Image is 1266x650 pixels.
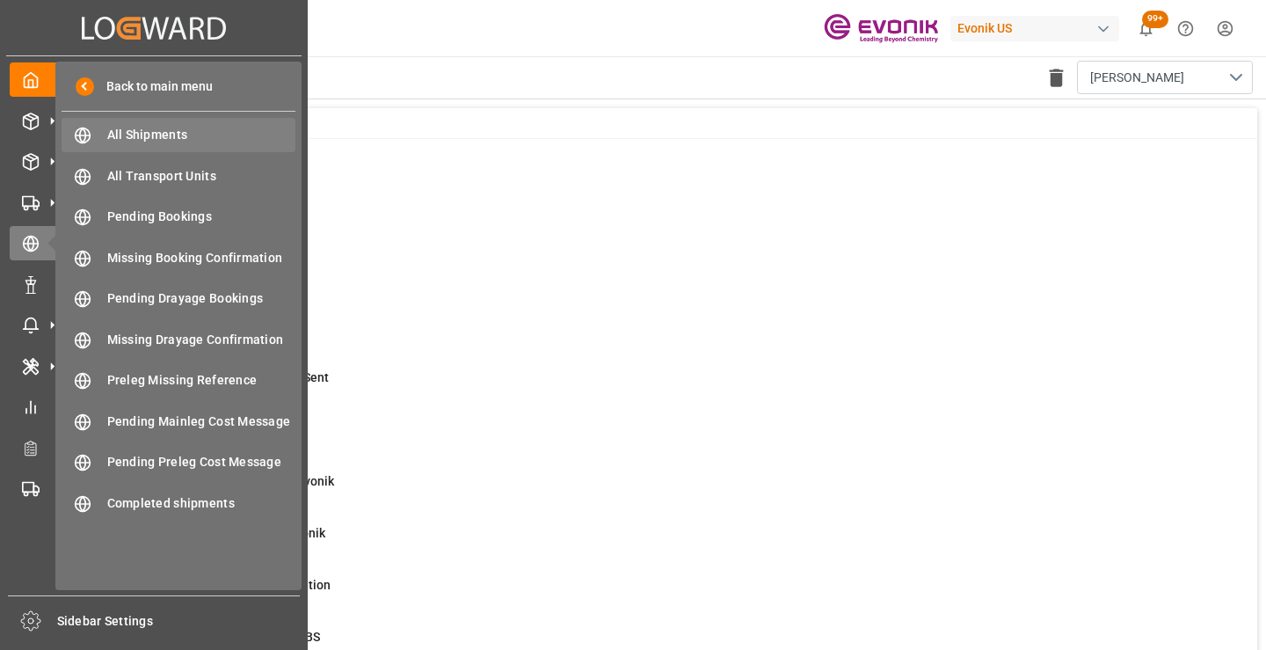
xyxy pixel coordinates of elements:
span: 99+ [1142,11,1168,28]
span: All Transport Units [107,167,296,186]
img: Evonik-brand-mark-Deep-Purple-RGB.jpeg_1700498283.jpeg [824,13,938,44]
a: 0Error Sales Order Update to EvonikShipment [90,524,1235,561]
a: All Shipments [62,118,295,152]
a: Missing Drayage Confirmation [62,322,295,356]
span: [PERSON_NAME] [1090,69,1184,87]
a: Preleg Missing Reference [62,363,295,398]
a: 42ABS: Missing Booking ConfirmationShipment [90,576,1235,613]
span: Pending Drayage Bookings [107,289,296,308]
a: All Transport Units [62,158,295,193]
a: Completed shipments [62,486,295,520]
a: My Cockpit [10,62,298,97]
button: Help Center [1166,9,1205,48]
a: 5ETD < 3 Days,No Del # Rec'dShipment [90,420,1235,457]
a: Non Conformance [10,267,298,301]
span: Back to main menu [94,77,213,96]
a: Pending Mainleg Cost Message [62,404,295,438]
span: Preleg Missing Reference [107,371,296,390]
a: 13ETA > 10 Days , No ATA EnteredShipment [90,317,1235,354]
button: show 101 new notifications [1126,9,1166,48]
span: Pending Mainleg Cost Message [107,413,296,431]
a: Transport Planning [10,471,298,506]
a: Pending Preleg Cost Message [62,445,295,479]
span: Missing Drayage Confirmation [107,331,296,349]
span: Completed shipments [107,494,296,513]
a: Pending Bookings [62,200,295,234]
a: My Reports [10,390,298,424]
span: Pending Bookings [107,208,296,226]
button: Evonik US [950,11,1126,45]
button: open menu [1077,61,1253,94]
span: Missing Booking Confirmation [107,249,296,267]
div: Evonik US [950,16,1119,41]
span: All Shipments [107,126,296,144]
a: Missing Booking Confirmation [62,240,295,274]
span: Sidebar Settings [57,612,301,631]
a: 0MOT Missing at Order LevelSales Order-IVPO [90,161,1235,198]
a: 39ETD>3 Days Past,No Cost Msg SentShipment [90,369,1235,405]
a: 5ABS: No Bkg Req Sent DateShipment [90,265,1235,302]
a: 38ABS: No Init Bkg Conf DateShipment [90,213,1235,250]
span: Pending Preleg Cost Message [107,453,296,471]
a: Transport Planner [10,430,298,464]
a: Pending Drayage Bookings [62,281,295,316]
a: 0Error on Initial Sales Order to EvonikShipment [90,472,1235,509]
